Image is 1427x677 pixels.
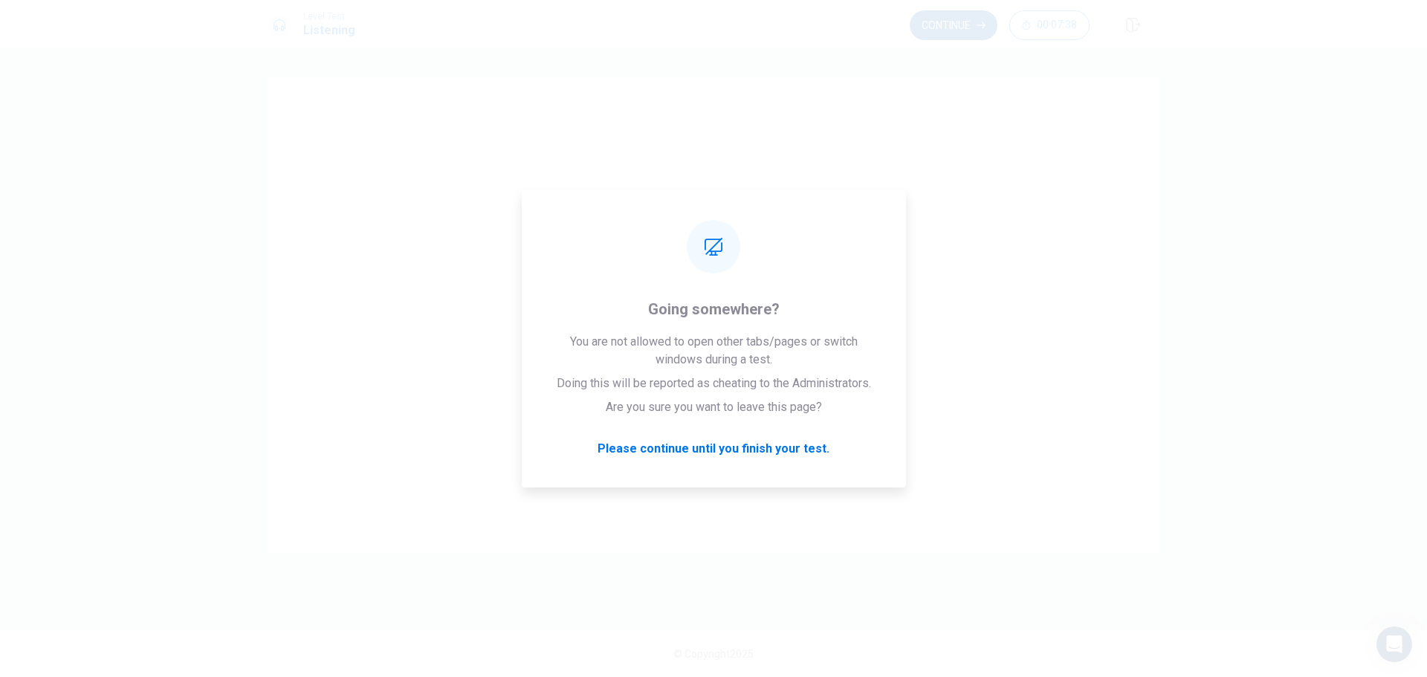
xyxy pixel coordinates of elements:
h1: Listening [303,22,355,39]
p: You have seen all of the questions in the Listening section. [534,339,893,354]
button: 00:07:38 [1009,10,1090,40]
p: Click on Continue to go on. [534,372,893,386]
span: © Copyright 2025 [673,648,754,660]
button: Continue [910,10,997,40]
span: 00:07:38 [1037,19,1077,31]
span: Level Test [303,11,355,22]
div: Open Intercom Messenger [1376,626,1412,662]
